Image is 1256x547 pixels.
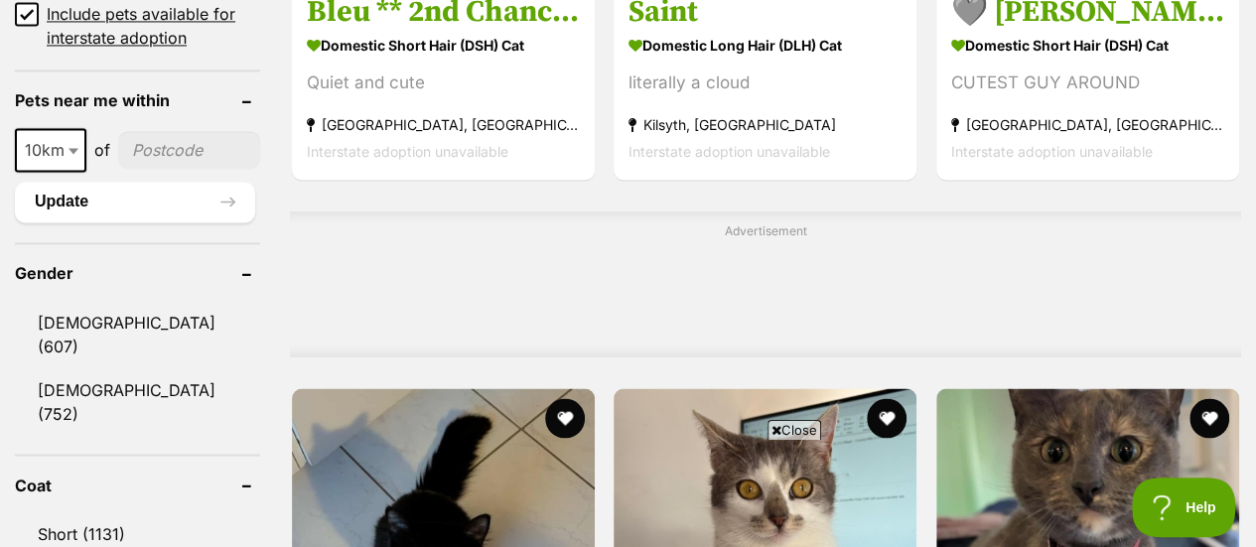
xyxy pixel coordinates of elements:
div: CUTEST GUY AROUND [951,69,1224,96]
a: Include pets available for interstate adoption [15,2,260,50]
button: favourite [545,398,585,438]
header: Gender [15,264,260,282]
strong: Kilsyth, [GEOGRAPHIC_DATA] [628,111,902,138]
strong: [GEOGRAPHIC_DATA], [GEOGRAPHIC_DATA] [951,111,1224,138]
strong: [GEOGRAPHIC_DATA], [GEOGRAPHIC_DATA] [307,111,580,138]
a: [DEMOGRAPHIC_DATA] (607) [15,301,260,366]
span: Interstate adoption unavailable [307,143,508,160]
iframe: Help Scout Beacon - Open [1132,478,1236,537]
iframe: Advertisement [147,448,1110,537]
header: Pets near me within [15,91,260,109]
div: Quiet and cute [307,69,580,96]
span: Include pets available for interstate adoption [47,2,260,50]
span: Interstate adoption unavailable [951,143,1153,160]
span: of [94,138,110,162]
span: 10km [15,128,86,172]
button: Update [15,182,255,221]
span: Interstate adoption unavailable [628,143,830,160]
div: literally a cloud [628,69,902,96]
button: favourite [868,398,907,438]
strong: Domestic Long Hair (DLH) Cat [628,31,902,60]
strong: Domestic Short Hair (DSH) Cat [951,31,1224,60]
span: Close [768,420,821,440]
header: Coat [15,476,260,493]
strong: Domestic Short Hair (DSH) Cat [307,31,580,60]
input: postcode [118,131,260,169]
a: [DEMOGRAPHIC_DATA] (752) [15,368,260,434]
button: favourite [1189,398,1229,438]
span: 10km [17,136,84,164]
div: Advertisement [290,211,1241,356]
